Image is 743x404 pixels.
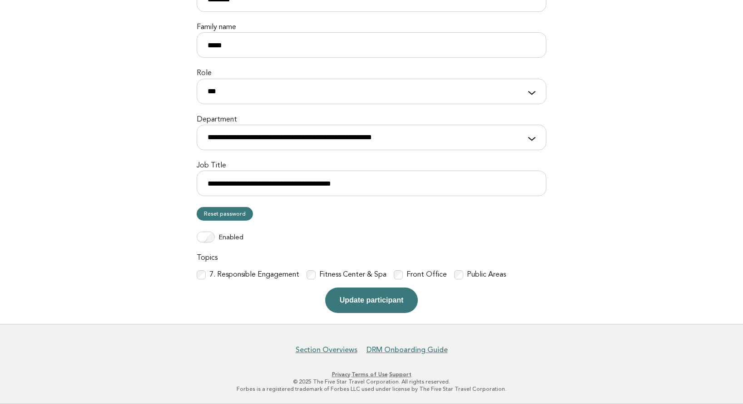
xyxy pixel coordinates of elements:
[94,371,649,378] p: · ·
[406,270,447,280] label: Front Office
[197,115,546,125] label: Department
[197,161,546,171] label: Job Title
[197,69,546,78] label: Role
[325,288,418,313] button: Update participant
[94,378,649,385] p: © 2025 The Five Star Travel Corporation. All rights reserved.
[467,270,506,280] label: Public Areas
[389,371,411,378] a: Support
[209,270,299,280] label: 7. Responsible Engagement
[197,253,546,263] label: Topics
[94,385,649,393] p: Forbes is a registered trademark of Forbes LLC used under license by The Five Star Travel Corpora...
[319,270,386,280] label: Fitness Center & Spa
[367,345,448,354] a: DRM Onboarding Guide
[218,233,243,242] label: Enabled
[332,371,350,378] a: Privacy
[197,207,253,221] a: Reset password
[352,371,388,378] a: Terms of Use
[197,23,546,32] label: Family name
[296,345,357,354] a: Section Overviews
